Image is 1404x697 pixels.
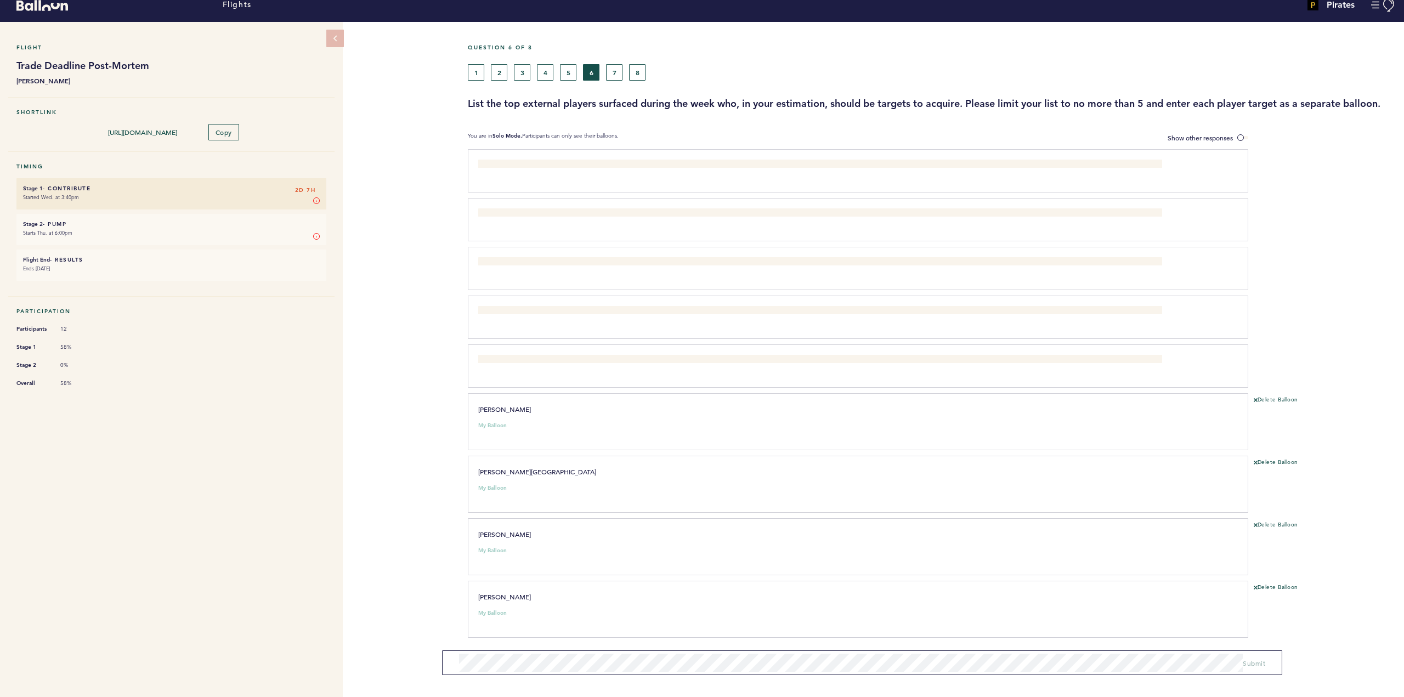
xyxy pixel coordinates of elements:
h5: Timing [16,163,326,170]
small: Flight End [23,256,50,263]
button: 3 [514,64,530,81]
span: Show other responses [1168,133,1233,142]
button: 5 [560,64,576,81]
button: Delete Balloon [1254,396,1298,405]
span: Copy [216,128,232,137]
p: You are in Participants can only see their balloons. [468,132,619,144]
time: Ends [DATE] [23,265,50,272]
span: 2D 7H [295,185,316,196]
span: [PERSON_NAME] [478,405,531,413]
span: [PERSON_NAME] [478,592,531,601]
span: Jhonny Level [478,209,518,218]
button: 4 [537,64,553,81]
span: Overall [16,378,49,389]
button: Delete Balloon [1254,521,1298,530]
span: Stage 1 [16,342,49,353]
h5: Question 6 of 8 [468,44,1396,51]
button: Copy [208,124,239,140]
h3: List the top external players surfaced during the week who, in your estimation, should be targets... [468,97,1396,110]
span: Stage 2 [16,360,49,371]
time: Started Wed. at 3:40pm [23,194,79,201]
h5: Participation [16,308,326,315]
small: Stage 1 [23,185,43,192]
h5: Flight [16,44,326,51]
b: Solo Mode. [492,132,522,139]
span: 12 [60,325,93,333]
b: [PERSON_NAME] [16,75,326,86]
h5: Shortlink [16,109,326,116]
small: My Balloon [478,610,507,616]
small: Stage 2 [23,220,43,228]
span: [PERSON_NAME] [478,258,531,267]
button: Delete Balloon [1254,583,1298,592]
h1: Trade Deadline Post-Mortem [16,59,326,72]
span: Participants [16,324,49,335]
button: 2 [491,64,507,81]
h6: - Pump [23,220,320,228]
button: Submit [1243,658,1265,668]
small: My Balloon [478,423,507,428]
small: My Balloon [478,485,507,491]
h6: - Results [23,256,320,263]
span: 58% [60,343,93,351]
span: 58% [60,379,93,387]
span: 0% [60,361,93,369]
span: [PERSON_NAME] [478,530,531,539]
h6: - Contribute [23,185,320,192]
span: [PERSON_NAME] [478,356,531,365]
span: [PERSON_NAME][DEMOGRAPHIC_DATA] [478,161,602,169]
small: My Balloon [478,548,507,553]
button: 1 [468,64,484,81]
button: Delete Balloon [1254,458,1298,467]
span: [PERSON_NAME][GEOGRAPHIC_DATA] [478,467,596,476]
span: Submit [1243,659,1265,667]
button: 6 [583,64,599,81]
span: [PERSON_NAME] [478,307,531,316]
time: Starts Thu. at 6:00pm [23,229,72,236]
button: 8 [629,64,646,81]
button: 7 [606,64,622,81]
